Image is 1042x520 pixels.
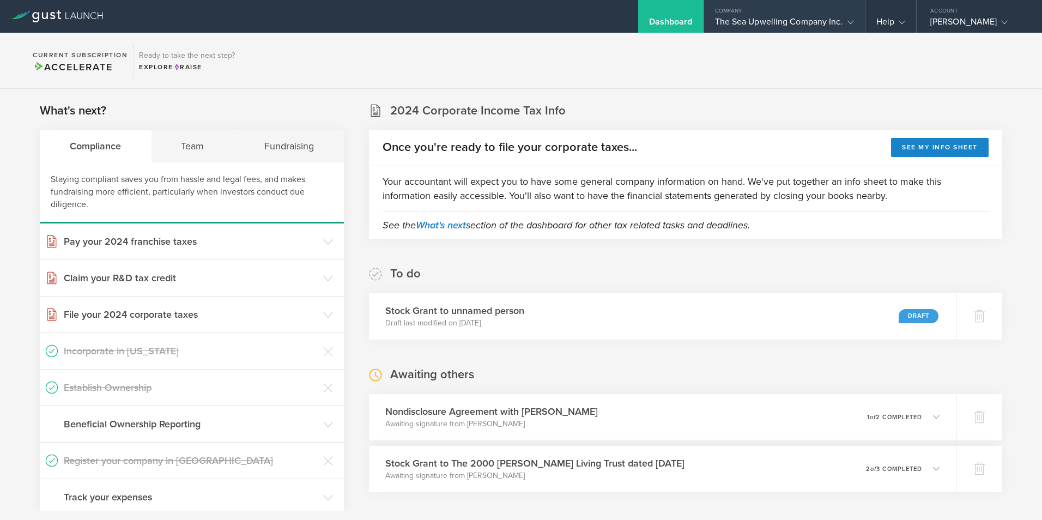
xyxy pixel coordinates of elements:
span: Accelerate [33,61,112,73]
em: of [870,414,876,421]
h3: Incorporate in [US_STATE] [64,344,318,358]
div: Help [876,16,905,33]
em: of [870,465,876,473]
p: Awaiting signature from [PERSON_NAME] [385,470,684,481]
h2: Current Subscription [33,52,128,58]
p: 2 3 completed [866,466,922,472]
h3: Pay your 2024 franchise taxes [64,234,318,249]
p: 1 2 completed [867,414,922,420]
h3: File your 2024 corporate taxes [64,307,318,322]
h3: Stock Grant to The 2000 [PERSON_NAME] Living Trust dated [DATE] [385,456,684,470]
h3: Ready to take the next step? [139,52,235,59]
div: Compliance [40,130,152,162]
h3: Track your expenses [64,490,318,504]
div: Staying compliant saves you from hassle and legal fees, and makes fundraising more efficient, par... [40,162,344,223]
h2: 2024 Corporate Income Tax Info [390,103,566,119]
h2: To do [390,266,421,282]
p: Awaiting signature from [PERSON_NAME] [385,419,598,430]
h3: Claim your R&D tax credit [64,271,318,285]
h3: Stock Grant to unnamed person [385,304,524,318]
p: Draft last modified on [DATE] [385,318,524,329]
div: [PERSON_NAME] [930,16,1023,33]
p: Your accountant will expect you to have some general company information on hand. We've put toget... [383,174,989,203]
h3: Establish Ownership [64,380,318,395]
div: Fundraising [234,130,344,162]
div: The Sea Upwelling Company Inc. [715,16,854,33]
h3: Beneficial Ownership Reporting [64,417,318,431]
div: Explore [139,62,235,72]
div: Draft [899,309,938,323]
h3: Nondisclosure Agreement with [PERSON_NAME] [385,404,598,419]
button: See my info sheet [891,138,989,157]
span: Raise [173,63,202,71]
h2: Once you're ready to file your corporate taxes... [383,140,637,155]
h2: What's next? [40,103,106,119]
h2: Awaiting others [390,367,474,383]
em: See the section of the dashboard for other tax related tasks and deadlines. [383,219,750,231]
h3: Register your company in [GEOGRAPHIC_DATA] [64,454,318,468]
div: Dashboard [649,16,693,33]
div: Team [152,130,235,162]
div: Ready to take the next step?ExploreRaise [133,44,240,77]
a: What's next [416,219,466,231]
div: Stock Grant to unnamed personDraft last modified on [DATE]Draft [369,293,956,340]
